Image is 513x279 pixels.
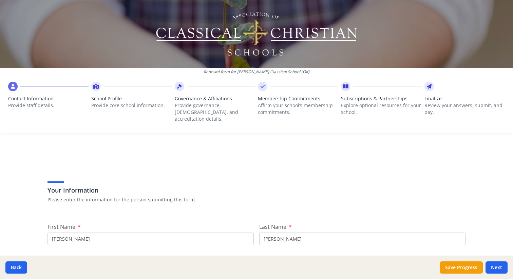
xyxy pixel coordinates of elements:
[259,223,286,231] span: Last Name
[486,261,508,274] button: Next
[175,102,255,122] p: Provide governance, [DEMOGRAPHIC_DATA], and accreditation details.
[341,95,421,102] span: Subscriptions & Partnerships
[155,10,358,58] img: Logo
[47,196,465,203] p: Please enter the information for the person submitting this form.
[47,185,465,195] h3: Your Information
[258,95,338,102] span: Membership Commitments
[341,102,421,116] p: Explore optional resources for your school.
[258,102,338,116] p: Affirm your school’s membership commitments.
[47,223,75,231] span: First Name
[91,95,172,102] span: School Profile
[424,102,505,116] p: Review your answers, submit, and pay.
[175,95,255,102] span: Governance & Affiliations
[8,95,89,102] span: Contact Information
[5,261,27,274] button: Back
[8,102,89,109] p: Provide staff details.
[424,95,505,102] span: Finalize
[91,102,172,109] p: Provide core school information.
[440,261,483,274] button: Save Progress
